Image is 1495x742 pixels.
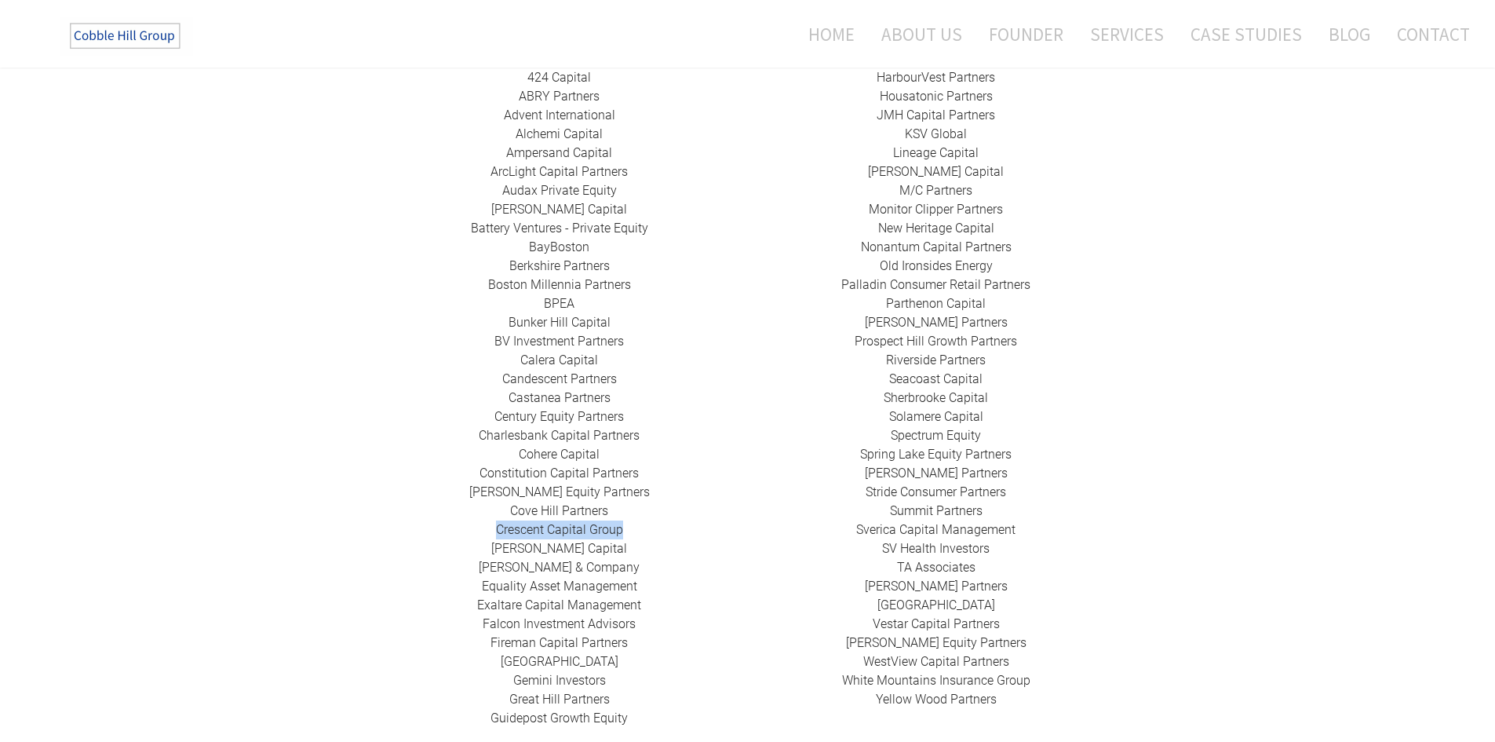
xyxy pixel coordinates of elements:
a: Prospect Hill Growth Partners [855,334,1017,349]
a: Gemini Investors [513,673,606,688]
a: Fireman Capital Partners [490,635,628,650]
a: Candescent Partners [502,371,617,386]
a: Contact [1385,13,1470,55]
a: ​Castanea Partners [509,390,611,405]
a: ​Exaltare Capital Management [477,598,641,612]
a: SV Health Investors [882,541,990,556]
a: BPEA [544,296,574,311]
a: ​ABRY Partners [519,89,600,104]
a: [PERSON_NAME] & Company [479,560,640,575]
a: Cove Hill Partners [510,503,608,518]
a: Home [785,13,866,55]
a: ​[GEOGRAPHIC_DATA] [501,654,618,669]
a: [PERSON_NAME] Equity Partners [846,635,1026,650]
a: Housatonic Partners [880,89,993,104]
a: Seacoast Capital [889,371,983,386]
img: The Cobble Hill Group LLC [60,16,193,56]
a: [PERSON_NAME] Partners [865,466,1008,481]
a: Sverica Capital Management [856,522,1016,537]
a: Solamere Capital [889,409,983,424]
a: ​M/C Partners [899,183,972,198]
a: Alchemi Capital [516,126,603,141]
a: ​JMH Capital Partners [877,108,995,122]
a: Calera Capital [520,353,598,367]
a: Advent International [504,108,615,122]
a: Charlesbank Capital Partners [479,428,640,443]
a: ​WestView Capital Partners [863,654,1009,669]
a: ​KSV Global [905,126,967,141]
a: Guidepost Growth Equity [490,711,628,726]
a: Summit Partners [890,503,983,518]
a: Yellow Wood Partners [876,692,997,707]
a: Battery Ventures - Private Equity [471,221,648,236]
a: ​Crescent Capital Group [496,522,623,537]
a: ​[GEOGRAPHIC_DATA] [877,598,995,612]
a: Cohere Capital [519,447,600,462]
a: Audax Private Equity [502,183,617,198]
a: ​Parthenon Capital [886,296,986,311]
a: ​ArcLight Capital Partners [490,164,628,179]
a: Riverside Partners [886,353,986,367]
a: Case Studies [1179,13,1314,55]
a: ​Falcon Investment Advisors [483,616,636,631]
a: Founder [977,13,1075,55]
a: BayBoston [529,239,589,254]
a: About Us [870,13,974,55]
a: ​Century Equity Partners [494,409,624,424]
a: Services [1078,13,1176,55]
a: ​TA Associates [897,560,975,575]
a: Blog [1317,13,1382,55]
a: ​Sherbrooke Capital​ [884,390,988,405]
a: Lineage Capital [893,145,979,160]
a: [PERSON_NAME] Capital [491,541,627,556]
div: ​ [748,68,1125,709]
a: [PERSON_NAME] Capital [868,164,1004,179]
a: Great Hill Partners​ [509,692,610,707]
a: ​Bunker Hill Capital [509,315,611,330]
a: [PERSON_NAME] Capital [491,202,627,217]
a: White Mountains Insurance Group [842,673,1030,688]
a: ​[PERSON_NAME] Equity Partners [469,484,650,499]
a: 424 Capital [527,70,591,85]
a: Boston Millennia Partners [488,277,631,292]
a: Berkshire Partners [509,258,610,273]
a: BV Investment Partners [494,334,624,349]
a: ​Old Ironsides Energy [880,258,993,273]
a: New Heritage Capital [878,221,994,236]
div: ​ ​ ​ [371,68,748,728]
a: ​Vestar Capital Partners [873,616,1000,631]
a: ​[PERSON_NAME] Partners [865,315,1008,330]
a: Palladin Consumer Retail Partners [841,277,1030,292]
a: ​Ampersand Capital [506,145,612,160]
a: Spectrum Equity [891,428,981,443]
a: Constitution Capital Partners [479,466,639,481]
a: Spring Lake Equity Partners [860,447,1012,462]
a: [PERSON_NAME] Partners [865,579,1008,594]
a: ​Monitor Clipper Partners [869,202,1003,217]
a: Stride Consumer Partners [866,484,1006,499]
a: ​Equality Asset Management [482,579,637,594]
a: HarbourVest Partners [877,70,995,85]
a: Nonantum Capital Partners [861,239,1012,254]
